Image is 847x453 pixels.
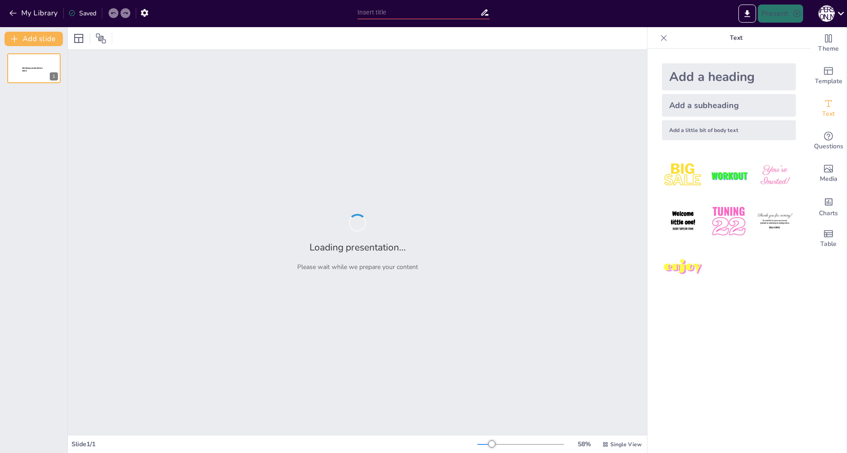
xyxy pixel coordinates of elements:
div: 1 [7,53,61,83]
span: Single View [610,441,642,448]
p: Please wait while we prepare your content [297,263,418,271]
button: My Library [7,6,62,20]
div: Add images, graphics, shapes or video [810,157,847,190]
img: 4.jpeg [662,200,704,242]
div: С [PERSON_NAME] [818,5,835,22]
span: Media [820,174,837,184]
div: Add a heading [662,63,796,90]
div: Slide 1 / 1 [71,440,477,448]
span: Table [820,239,837,249]
img: 3.jpeg [754,155,796,197]
div: Change the overall theme [810,27,847,60]
button: С [PERSON_NAME] [818,5,835,23]
div: Add a little bit of body text [662,120,796,140]
h2: Loading presentation... [309,241,406,254]
span: Sendsteps presentation editor [22,67,43,72]
img: 1.jpeg [662,155,704,197]
img: 2.jpeg [708,155,750,197]
span: Charts [819,208,838,218]
p: Text [671,27,801,49]
div: Get real-time input from your audience [810,125,847,157]
button: Present [758,5,803,23]
span: Text [822,109,835,119]
button: Export to PowerPoint [738,5,756,23]
div: 58 % [573,440,595,448]
img: 6.jpeg [754,200,796,242]
span: Theme [818,44,839,54]
img: 5.jpeg [708,200,750,242]
div: Add a subheading [662,94,796,117]
div: Saved [68,9,96,18]
div: Add a table [810,222,847,255]
div: 1 [50,72,58,80]
div: Add charts and graphs [810,190,847,222]
button: Add slide [5,32,63,46]
img: 7.jpeg [662,246,704,288]
div: Add text boxes [810,92,847,125]
span: Questions [814,142,843,151]
input: Insert title [357,6,480,19]
span: Template [815,76,842,86]
div: Layout [71,31,86,46]
span: Position [95,33,106,44]
div: Add ready made slides [810,60,847,92]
